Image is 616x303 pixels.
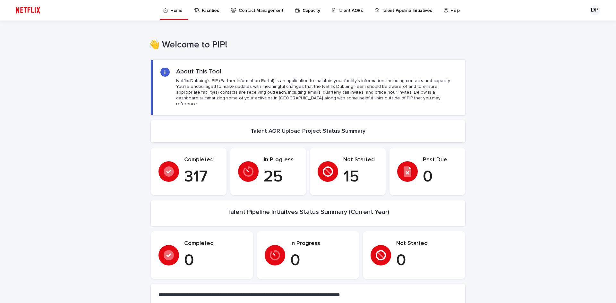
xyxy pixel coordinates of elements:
p: 0 [184,251,245,270]
p: 25 [264,167,298,187]
p: Completed [184,156,219,164]
p: Completed [184,240,245,247]
p: Past Due [423,156,458,164]
p: Not Started [396,240,458,247]
div: DP [590,5,600,15]
p: Netflix Dubbing's PIP (Partner Information Portal) is an application to maintain your facility's ... [176,78,457,107]
p: 15 [343,167,378,187]
p: In Progress [264,156,298,164]
h2: About This Tool [176,68,221,75]
h2: Talent Pipeline Intiaitves Status Summary (Current Year) [227,208,389,216]
p: 0 [396,251,458,270]
p: Not Started [343,156,378,164]
img: ifQbXi3ZQGMSEF7WDB7W [13,4,43,17]
h1: 👋 Welcome to PIP! [149,40,463,51]
p: 0 [423,167,458,187]
p: In Progress [290,240,352,247]
p: 0 [290,251,352,270]
h2: Talent AOR Upload Project Status Summary [251,128,365,135]
p: 317 [184,167,219,187]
